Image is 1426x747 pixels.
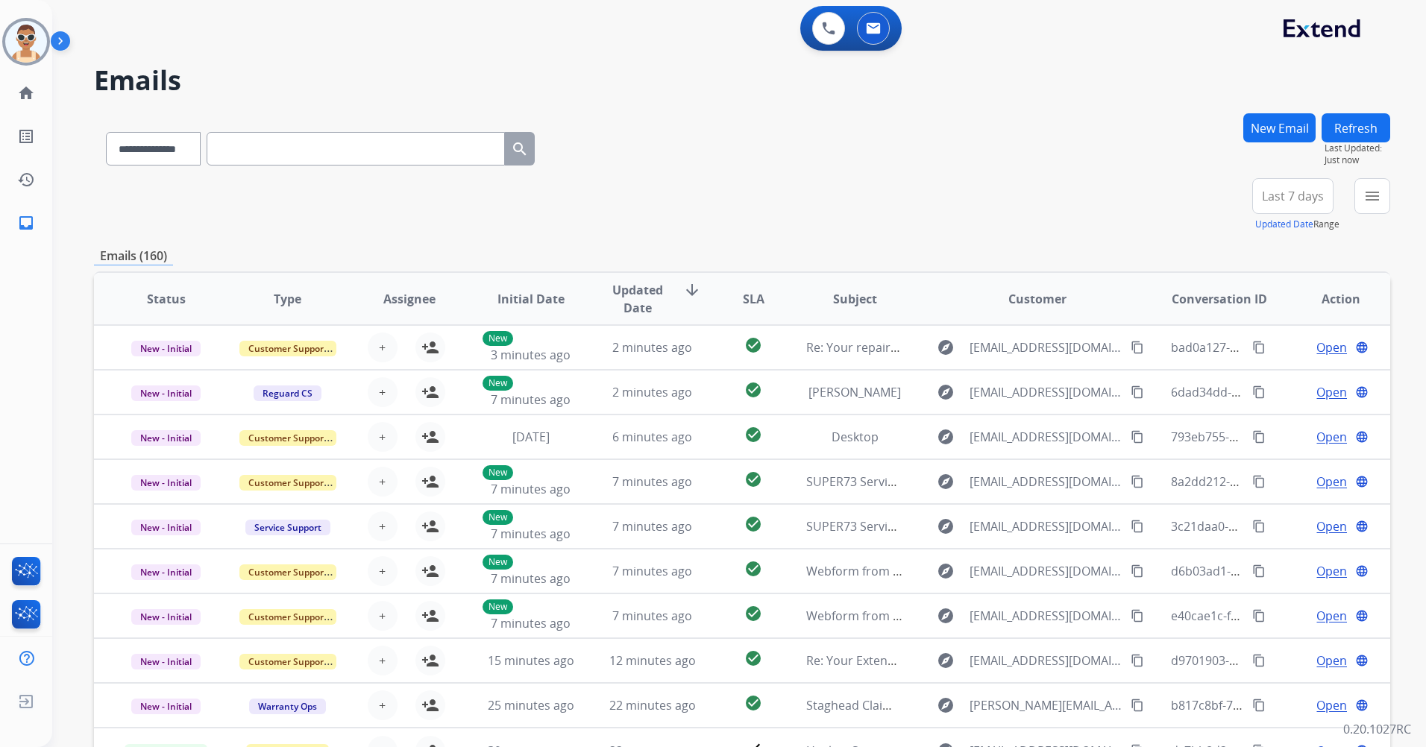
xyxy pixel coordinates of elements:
[744,560,762,578] mat-icon: check_circle
[1171,563,1397,579] span: d6b03ad1-7b92-4fcd-adb2-33ae1bec6fbf
[368,511,398,541] button: +
[1008,290,1067,308] span: Customer
[1131,699,1144,712] mat-icon: content_copy
[970,652,1122,669] span: [EMAIL_ADDRESS][DOMAIN_NAME]
[512,429,550,445] span: [DATE]
[609,652,696,669] span: 12 minutes ago
[612,384,692,400] span: 2 minutes ago
[368,556,398,586] button: +
[937,652,955,669] mat-icon: explore
[937,607,955,625] mat-icon: explore
[1262,193,1324,199] span: Last 7 days
[1355,699,1369,712] mat-icon: language
[1252,609,1266,622] mat-icon: content_copy
[937,562,955,580] mat-icon: explore
[970,607,1122,625] span: [EMAIL_ADDRESS][DOMAIN_NAME]
[17,214,35,232] mat-icon: inbox
[239,564,336,580] span: Customer Support
[1131,609,1144,622] mat-icon: content_copy
[1171,384,1401,400] span: 6dad34dd-827e-4b92-aef1-9b473db4efcd
[421,383,439,401] mat-icon: person_add
[131,699,201,714] span: New - Initial
[379,696,386,714] span: +
[491,391,571,408] span: 7 minutes ago
[379,338,386,356] span: +
[970,562,1122,580] span: [EMAIL_ADDRESS][DOMAIN_NAME]
[808,384,901,400] span: [PERSON_NAME]
[683,281,701,299] mat-icon: arrow_downward
[744,605,762,622] mat-icon: check_circle
[483,376,513,391] p: New
[1355,520,1369,533] mat-icon: language
[421,652,439,669] mat-icon: person_add
[483,465,513,480] p: New
[1316,652,1347,669] span: Open
[368,467,398,497] button: +
[833,290,877,308] span: Subject
[1355,430,1369,444] mat-icon: language
[612,429,692,445] span: 6 minutes ago
[1171,608,1386,624] span: e40cae1c-f980-45fb-8c71-d57cc44faf4a
[1171,473,1398,490] span: 8a2dd212-0656-4546-a44c-c129f666a407
[744,470,762,488] mat-icon: check_circle
[421,517,439,535] mat-icon: person_add
[609,697,696,713] span: 22 minutes ago
[483,510,513,525] p: New
[1171,652,1399,669] span: d9701903-5a06-4676-8c2c-3ec5487e2250
[806,608,1144,624] span: Webform from [EMAIL_ADDRESS][DOMAIN_NAME] on [DATE]
[249,699,326,714] span: Warranty Ops
[806,563,1144,579] span: Webform from [EMAIL_ADDRESS][DOMAIN_NAME] on [DATE]
[937,696,955,714] mat-icon: explore
[1252,654,1266,667] mat-icon: content_copy
[1171,429,1394,445] span: 793eb755-53af-4f55-b026-ee9e5ab2fa8a
[744,336,762,354] mat-icon: check_circle
[612,473,692,490] span: 7 minutes ago
[744,694,762,712] mat-icon: check_circle
[1131,475,1144,488] mat-icon: content_copy
[1252,520,1266,533] mat-icon: content_copy
[1131,654,1144,667] mat-icon: content_copy
[1131,520,1144,533] mat-icon: content_copy
[239,609,336,625] span: Customer Support
[937,383,955,401] mat-icon: explore
[488,697,574,713] span: 25 minutes ago
[131,475,201,491] span: New - Initial
[383,290,436,308] span: Assignee
[239,341,336,356] span: Customer Support
[1269,273,1390,325] th: Action
[131,430,201,446] span: New - Initial
[1252,178,1334,214] button: Last 7 days
[147,290,186,308] span: Status
[131,520,201,535] span: New - Initial
[1355,385,1369,399] mat-icon: language
[1252,699,1266,712] mat-icon: content_copy
[368,422,398,452] button: +
[1252,564,1266,578] mat-icon: content_copy
[421,562,439,580] mat-icon: person_add
[239,475,336,491] span: Customer Support
[491,615,571,631] span: 7 minutes ago
[1363,187,1381,205] mat-icon: menu
[1316,383,1347,401] span: Open
[483,555,513,570] p: New
[239,430,336,446] span: Customer Support
[1255,218,1313,230] button: Updated Date
[94,66,1390,95] h2: Emails
[1316,607,1347,625] span: Open
[1171,339,1401,356] span: bad0a127-d894-43a7-8d10-33e6de7fe3a5
[1322,113,1390,142] button: Refresh
[806,652,965,669] span: Re: Your Extend Virtual Card
[744,381,762,399] mat-icon: check_circle
[131,654,201,669] span: New - Initial
[970,428,1122,446] span: [EMAIL_ADDRESS][DOMAIN_NAME]
[1252,385,1266,399] mat-icon: content_copy
[1252,341,1266,354] mat-icon: content_copy
[1131,430,1144,444] mat-icon: content_copy
[131,385,201,401] span: New - Initial
[1171,697,1393,713] span: b817c8bf-7e9f-4336-90b2-a2fa4a269e24
[1316,338,1347,356] span: Open
[1252,430,1266,444] mat-icon: content_copy
[806,697,954,713] span: Staghead Claim Questions
[131,564,201,580] span: New - Initial
[254,385,321,401] span: Reguard CS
